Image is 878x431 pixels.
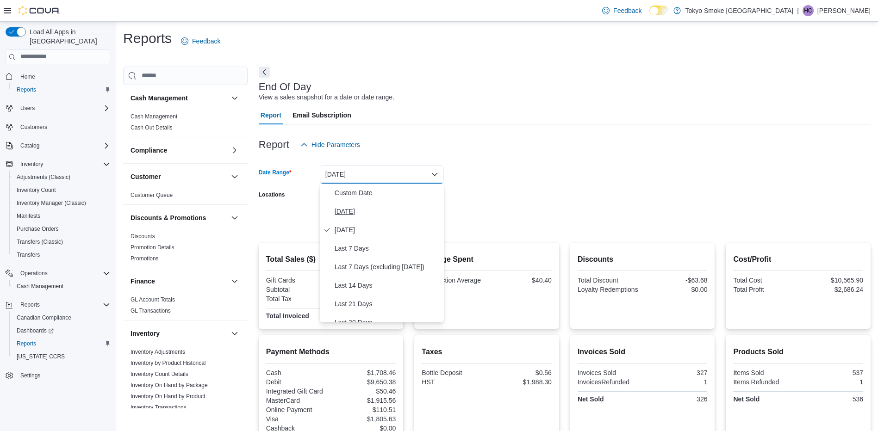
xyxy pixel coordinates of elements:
[229,92,240,104] button: Cash Management
[335,206,440,217] span: [DATE]
[733,395,760,403] strong: Net Sold
[9,184,114,197] button: Inventory Count
[9,337,114,350] button: Reports
[6,66,110,406] nav: Complex example
[578,369,641,376] div: Invoices Sold
[131,172,227,181] button: Customer
[17,299,44,310] button: Reports
[17,71,39,82] a: Home
[13,236,110,247] span: Transfers (Classic)
[266,295,329,302] div: Total Tax
[9,248,114,261] button: Transfers
[266,346,396,357] h2: Payment Methods
[333,397,396,404] div: $1,915.56
[261,106,281,124] span: Report
[9,235,114,248] button: Transfers (Classic)
[733,254,863,265] h2: Cost/Profit
[422,277,485,284] div: Transaction Average
[13,338,40,349] a: Reports
[733,286,796,293] div: Total Profit
[17,268,110,279] span: Operations
[17,314,71,321] span: Canadian Compliance
[17,369,110,381] span: Settings
[17,327,54,334] span: Dashboards
[13,185,60,196] a: Inventory Count
[17,299,110,310] span: Reports
[9,209,114,222] button: Manifests
[578,286,641,293] div: Loyalty Redemptions
[17,212,40,220] span: Manifests
[131,329,160,338] h3: Inventory
[131,296,175,303] a: GL Account Totals
[131,277,227,286] button: Finance
[644,395,707,403] div: 326
[578,346,708,357] h2: Invoices Sold
[131,146,227,155] button: Compliance
[13,312,75,323] a: Canadian Compliance
[266,277,329,284] div: Gift Cards
[804,5,812,16] span: HC
[229,145,240,156] button: Compliance
[131,192,173,198] a: Customer Queue
[9,350,114,363] button: [US_STATE] CCRS
[192,37,220,46] span: Feedback
[20,270,48,277] span: Operations
[20,301,40,308] span: Reports
[293,106,351,124] span: Email Subscription
[2,267,114,280] button: Operations
[598,1,645,20] a: Feedback
[2,369,114,382] button: Settings
[131,124,173,131] span: Cash Out Details
[335,280,440,291] span: Last 14 Days
[131,349,185,355] a: Inventory Adjustments
[131,172,161,181] h3: Customer
[644,277,707,284] div: -$63.68
[131,244,174,251] span: Promotion Details
[333,415,396,423] div: $1,805.63
[131,370,188,378] span: Inventory Count Details
[13,84,40,95] a: Reports
[333,406,396,413] div: $110.51
[817,5,871,16] p: [PERSON_NAME]
[422,254,552,265] h2: Average Spent
[20,160,43,168] span: Inventory
[803,5,814,16] div: Heather Chafe
[229,328,240,339] button: Inventory
[20,123,47,131] span: Customers
[131,255,159,262] a: Promotions
[17,121,110,133] span: Customers
[17,122,51,133] a: Customers
[9,197,114,209] button: Inventory Manager (Classic)
[13,197,90,209] a: Inventory Manager (Classic)
[131,393,205,400] a: Inventory On Hand by Product
[17,159,47,170] button: Inventory
[259,139,289,150] h3: Report
[733,378,796,386] div: Items Refunded
[333,378,396,386] div: $9,650.38
[17,238,63,246] span: Transfers (Classic)
[2,70,114,83] button: Home
[649,15,650,16] span: Dark Mode
[123,29,172,48] h1: Reports
[17,86,36,93] span: Reports
[13,197,110,209] span: Inventory Manager (Classic)
[131,113,177,120] span: Cash Management
[131,348,185,356] span: Inventory Adjustments
[266,378,329,386] div: Debit
[17,159,110,170] span: Inventory
[13,172,110,183] span: Adjustments (Classic)
[733,369,796,376] div: Items Sold
[733,346,863,357] h2: Products Sold
[578,254,708,265] h2: Discounts
[131,233,155,240] a: Discounts
[17,225,59,233] span: Purchase Orders
[266,286,329,293] div: Subtotal
[131,308,171,314] a: GL Transactions
[733,277,796,284] div: Total Cost
[800,277,863,284] div: $10,565.90
[123,111,248,137] div: Cash Management
[335,187,440,198] span: Custom Date
[17,140,43,151] button: Catalog
[17,71,110,82] span: Home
